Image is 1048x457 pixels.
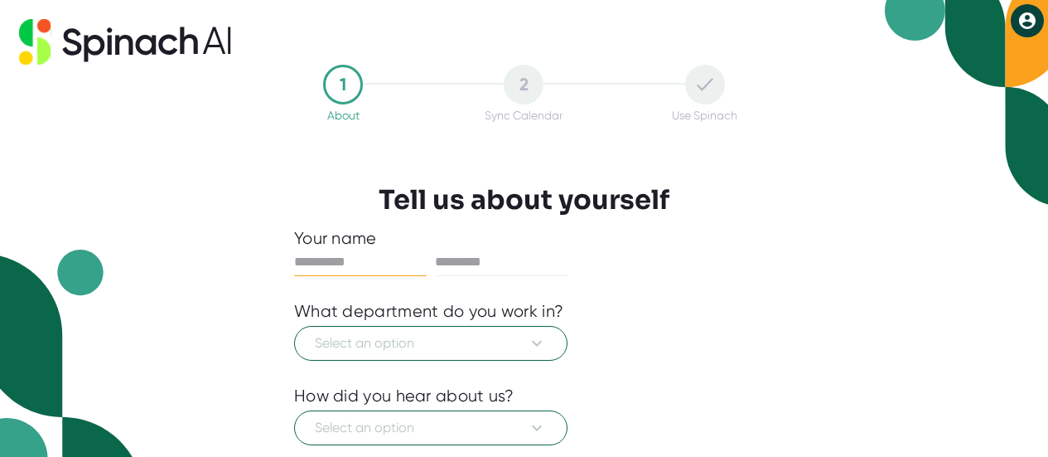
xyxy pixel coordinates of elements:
[315,333,547,353] span: Select an option
[315,418,547,438] span: Select an option
[327,109,360,122] div: About
[504,65,543,105] div: 2
[294,301,563,322] div: What department do you work in?
[672,109,737,122] div: Use Spinach
[294,228,754,249] div: Your name
[294,411,567,445] button: Select an option
[294,386,514,406] div: How did you hear about us?
[485,109,563,122] div: Sync Calendar
[379,184,669,216] h3: Tell us about yourself
[294,326,567,361] button: Select an option
[323,65,363,105] div: 1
